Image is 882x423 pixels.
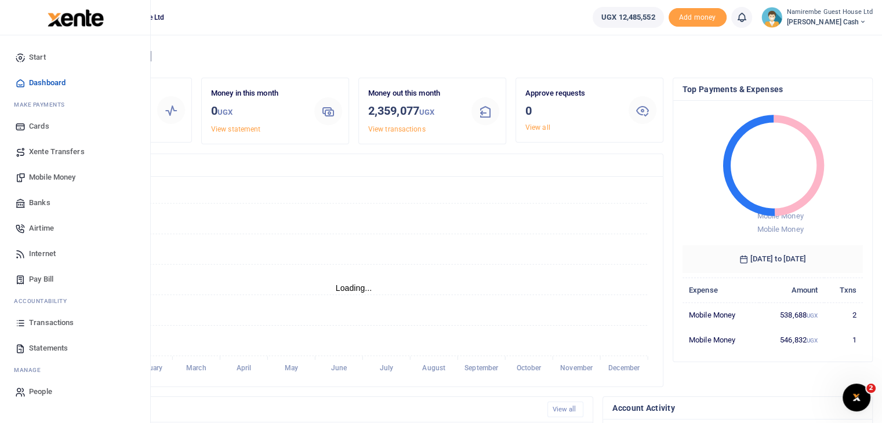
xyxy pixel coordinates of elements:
td: 2 [824,302,863,327]
li: Ac [9,292,141,310]
tspan: June [331,364,347,372]
p: Money in this month [211,87,305,100]
span: Banks [29,197,50,209]
img: logo-large [48,9,104,27]
span: Xente Transfers [29,146,85,158]
small: UGX [807,312,818,319]
tspan: February [135,364,162,372]
li: M [9,361,141,379]
a: Banks [9,190,141,216]
span: Mobile Money [29,172,75,183]
small: UGX [217,108,233,116]
h4: Account Activity [612,402,863,414]
a: profile-user Namirembe Guest House Ltd [PERSON_NAME] Cash [761,7,873,28]
a: Dashboard [9,70,141,96]
li: Toup your wallet [669,8,727,27]
small: UGX [419,108,434,116]
a: logo-small logo-large logo-large [46,13,104,21]
span: Cards [29,121,49,132]
tspan: May [285,364,298,372]
li: M [9,96,141,114]
p: Approve requests [525,87,619,100]
span: [PERSON_NAME] Cash [787,17,873,27]
a: Internet [9,241,141,267]
span: Transactions [29,317,74,329]
span: Statements [29,342,68,354]
span: ake Payments [20,100,65,109]
a: Cards [9,114,141,139]
a: View all [525,123,550,132]
a: Start [9,45,141,70]
a: People [9,379,141,404]
h3: 2,359,077 [368,102,462,121]
tspan: September [464,364,499,372]
span: Add money [669,8,727,27]
text: Loading... [336,283,372,293]
h4: Recent Transactions [54,403,538,416]
a: Transactions [9,310,141,336]
tspan: November [560,364,593,372]
a: UGX 12,485,552 [593,7,663,28]
h4: Hello [PERSON_NAME] [44,50,873,63]
span: anage [20,366,41,374]
tspan: April [237,364,252,372]
td: 546,832 [759,327,825,352]
tspan: October [517,364,542,372]
a: Pay Bill [9,267,141,292]
small: Namirembe Guest House Ltd [787,8,873,17]
tspan: August [422,364,445,372]
h4: Transactions Overview [54,159,654,172]
h3: 0 [525,102,619,119]
li: Wallet ballance [588,7,668,28]
th: Txns [824,278,863,302]
a: Airtime [9,216,141,241]
td: 1 [824,327,863,352]
td: 538,688 [759,302,825,327]
span: Pay Bill [29,274,53,285]
span: Internet [29,248,56,260]
span: countability [23,297,67,305]
a: Add money [669,12,727,21]
a: View all [547,402,584,417]
span: UGX 12,485,552 [601,12,655,23]
h3: 0 [211,102,305,121]
p: Money out this month [368,87,462,100]
h4: Top Payments & Expenses [683,83,863,96]
a: Xente Transfers [9,139,141,165]
td: Mobile Money [683,327,759,352]
span: 2 [866,384,876,393]
tspan: March [186,364,206,372]
span: People [29,386,52,398]
a: View transactions [368,125,426,133]
a: Mobile Money [9,165,141,190]
a: Statements [9,336,141,361]
th: Expense [683,278,759,302]
span: Start [29,52,46,63]
h6: [DATE] to [DATE] [683,245,863,273]
tspan: December [608,364,640,372]
span: Airtime [29,223,54,234]
iframe: Intercom live chat [843,384,870,411]
span: Mobile Money [757,211,803,220]
span: Dashboard [29,77,66,89]
img: profile-user [761,7,782,28]
th: Amount [759,278,825,302]
span: Mobile Money [757,225,803,234]
td: Mobile Money [683,302,759,327]
a: View statement [211,125,260,133]
small: UGX [807,337,818,344]
tspan: July [379,364,393,372]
